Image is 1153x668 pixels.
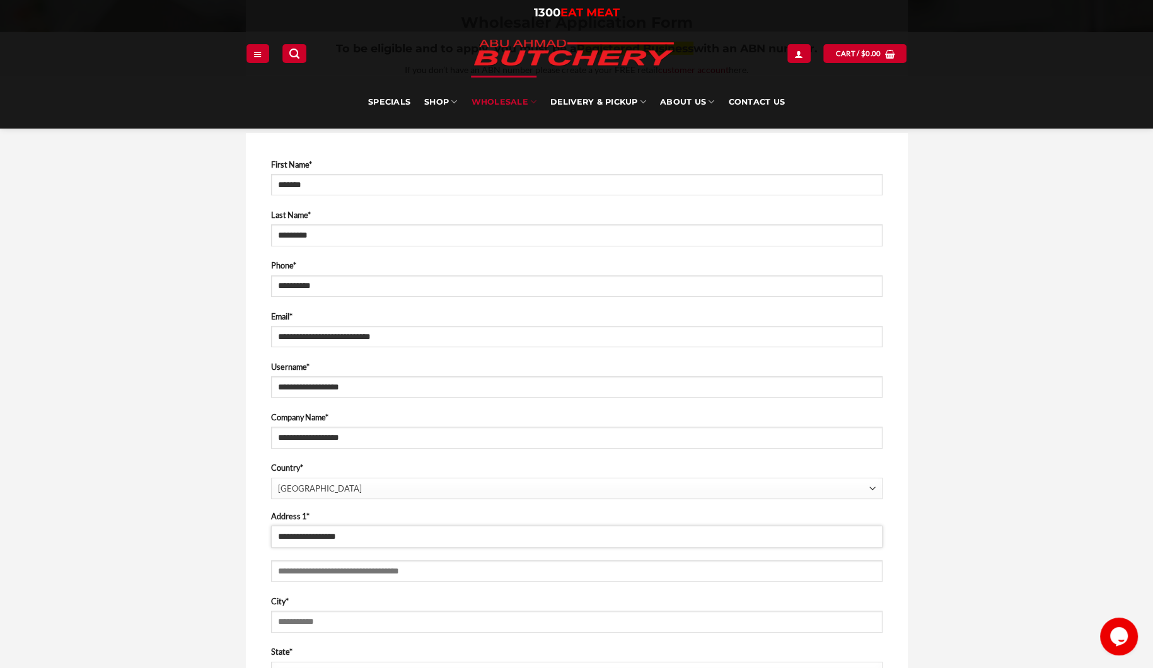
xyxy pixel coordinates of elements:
[278,478,870,499] span: Australia
[463,32,684,76] img: Abu Ahmad Butchery
[823,44,907,62] a: View cart
[271,360,883,373] label: Username
[271,310,883,323] label: Email
[424,76,457,129] a: SHOP
[271,209,883,221] label: Last Name
[471,76,536,129] a: Wholesale
[271,411,883,423] label: Company Name
[271,461,883,474] label: Country
[271,645,883,658] label: State
[271,259,883,272] label: Phone
[728,76,785,129] a: Contact Us
[271,158,883,171] label: First Name
[246,44,269,62] a: Menu
[282,44,306,62] a: Search
[368,76,410,129] a: Specials
[560,6,620,20] span: EAT MEAT
[660,76,714,129] a: About Us
[787,44,810,62] a: Login
[534,6,620,20] a: 1300EAT MEAT
[550,76,646,129] a: Delivery & Pickup
[1100,618,1140,655] iframe: chat widget
[271,478,883,499] span: Australia
[271,510,883,522] label: Address 1
[861,48,866,59] span: $
[861,49,881,57] bdi: 0.00
[271,595,883,608] label: City
[534,6,560,20] span: 1300
[835,48,881,59] span: Cart /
